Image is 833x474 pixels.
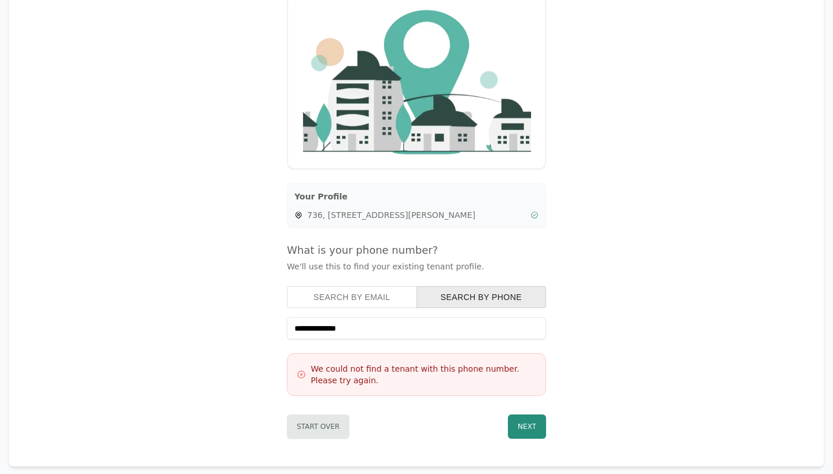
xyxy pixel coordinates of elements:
button: Start Over [287,414,349,439]
span: 736, [STREET_ADDRESS][PERSON_NAME] [307,209,526,221]
button: search by phone [417,286,547,308]
button: Next [508,414,546,439]
h3: We could not find a tenant with this phone number. Please try again. [311,363,536,386]
h3: Your Profile [294,191,539,202]
button: search by email [287,286,417,308]
p: We'll use this to find your existing tenant profile. [287,261,546,272]
img: Company Logo [302,10,531,154]
h4: What is your phone number? [287,242,546,258]
div: Search type [287,286,546,308]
